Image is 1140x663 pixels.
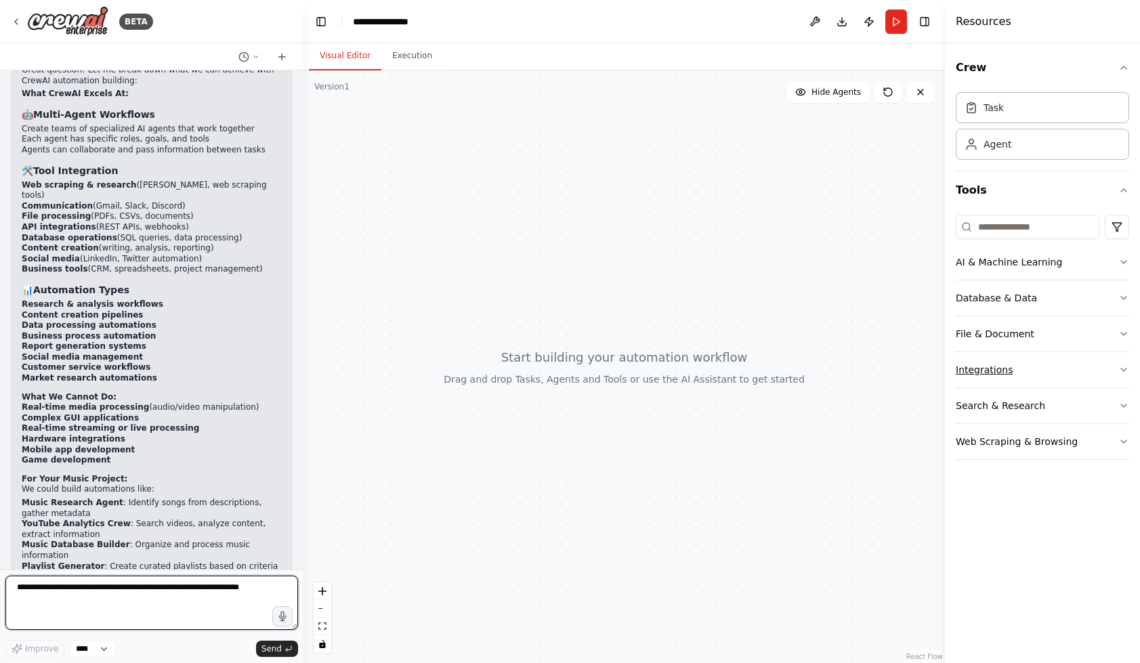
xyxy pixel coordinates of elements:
button: Crew [956,49,1129,87]
strong: Customer service workflows [22,362,150,372]
li: ([PERSON_NAME], web scraping tools) [22,180,282,201]
h4: Resources [956,14,1011,30]
strong: Content creation pipelines [22,310,144,320]
div: Integrations [956,363,1013,377]
a: React Flow attribution [906,653,943,660]
strong: API integrations [22,222,96,232]
strong: Social media [22,254,80,263]
span: Send [261,643,282,654]
p: We could build automations like: [22,484,282,495]
li: : Search videos, analyze content, extract information [22,519,282,540]
strong: Mobile app development [22,445,135,454]
strong: Tool Integration [33,165,118,176]
li: (PDFs, CSVs, documents) [22,211,282,222]
div: Tools [956,209,1129,471]
strong: Automation Types [33,284,129,295]
button: Start a new chat [271,49,293,65]
button: zoom out [314,600,331,618]
h3: 🛠️ [22,164,282,177]
li: : Organize and process music information [22,540,282,561]
strong: Business process automation [22,331,156,341]
strong: YouTube Analytics Crew [22,519,131,528]
img: Logo [27,6,108,37]
strong: Hardware integrations [22,434,125,444]
div: BETA [119,14,153,30]
div: File & Document [956,327,1034,341]
p: Great question! Let me break down what we can achieve with CrewAI automation building: [22,65,282,86]
strong: Game development [22,455,110,465]
button: Hide right sidebar [915,12,934,31]
button: zoom in [314,582,331,600]
li: Agents can collaborate and pass information between tasks [22,145,282,156]
strong: File processing [22,211,91,221]
div: Agent [984,137,1011,151]
li: (LinkedIn, Twitter automation) [22,254,282,265]
li: : Identify songs from descriptions, gather metadata [22,498,282,519]
button: Improve [5,640,64,658]
div: Crew [956,87,1129,171]
button: Switch to previous chat [233,49,266,65]
strong: Data processing automations [22,320,156,330]
button: Tools [956,171,1129,209]
div: Version 1 [314,81,350,92]
strong: Research & analysis workflows [22,299,163,309]
div: AI & Machine Learning [956,255,1062,269]
strong: Market research automations [22,373,157,383]
strong: Content creation [22,243,99,253]
li: : Create curated playlists based on criteria [22,561,282,572]
strong: For Your Music Project: [22,474,127,484]
button: Visual Editor [309,42,381,70]
strong: Multi-Agent Workflows [33,109,155,120]
button: File & Document [956,316,1129,351]
strong: Playlist Generator [22,561,104,571]
button: AI & Machine Learning [956,244,1129,280]
strong: Social media management [22,352,143,362]
strong: Business tools [22,264,88,274]
button: Send [256,641,298,657]
strong: Complex GUI applications [22,413,139,423]
li: Each agent has specific roles, goals, and tools [22,134,282,145]
button: Database & Data [956,280,1129,316]
button: Web Scraping & Browsing [956,424,1129,459]
strong: Music Database Builder [22,540,130,549]
button: toggle interactivity [314,635,331,653]
h3: 🤖 [22,108,282,121]
li: (REST APIs, webhooks) [22,222,282,233]
strong: What We Cannot Do: [22,392,117,402]
li: (audio/video manipulation) [22,402,282,413]
strong: Real-time streaming or live processing [22,423,199,433]
button: Hide Agents [787,81,869,103]
button: Integrations [956,352,1129,387]
strong: Communication [22,201,93,211]
div: Database & Data [956,291,1037,305]
div: Web Scraping & Browsing [956,435,1078,448]
button: Hide left sidebar [312,12,331,31]
strong: Real-time media processing [22,402,149,412]
li: (writing, analysis, reporting) [22,243,282,254]
strong: Music Research Agent [22,498,123,507]
button: fit view [314,618,331,635]
button: Execution [381,42,443,70]
nav: breadcrumb [353,15,423,28]
div: Search & Research [956,399,1045,412]
strong: Database operations [22,233,117,242]
div: React Flow controls [314,582,331,653]
li: (CRM, spreadsheets, project management) [22,264,282,275]
li: (Gmail, Slack, Discord) [22,201,282,212]
strong: What CrewAI Excels At: [22,89,129,98]
button: Search & Research [956,388,1129,423]
strong: Web scraping & research [22,180,137,190]
span: Improve [25,643,58,654]
li: (SQL queries, data processing) [22,233,282,244]
button: Click to speak your automation idea [272,606,293,626]
div: Task [984,101,1004,114]
li: Create teams of specialized AI agents that work together [22,124,282,135]
span: Hide Agents [811,87,861,98]
strong: Report generation systems [22,341,146,351]
h3: 📊 [22,283,282,297]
